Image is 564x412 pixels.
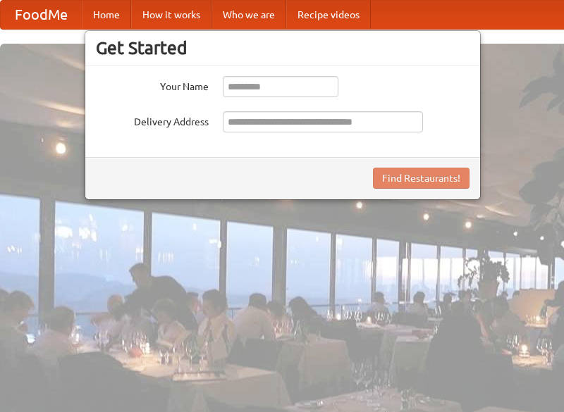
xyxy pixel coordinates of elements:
a: Who we are [211,1,286,29]
label: Your Name [96,76,209,94]
a: How it works [131,1,211,29]
a: Home [82,1,131,29]
a: Recipe videos [286,1,371,29]
h3: Get Started [96,37,470,58]
a: FoodMe [1,1,82,29]
label: Delivery Address [96,111,209,129]
button: Find Restaurants! [373,168,470,189]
